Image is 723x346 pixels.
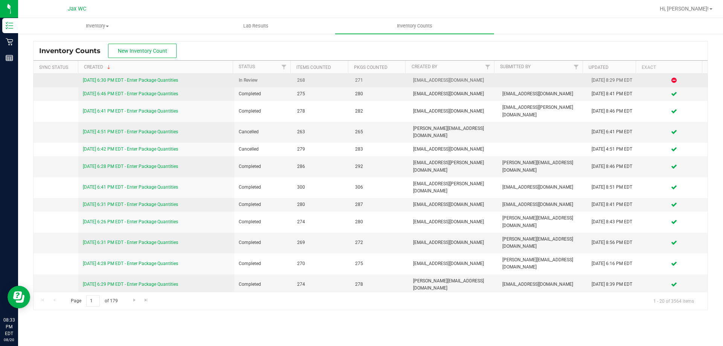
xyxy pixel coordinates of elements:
span: Cancelled [239,146,288,153]
span: [EMAIL_ADDRESS][DOMAIN_NAME] [502,90,583,98]
a: Inventory [18,18,177,34]
span: 269 [297,239,346,246]
a: [DATE] 6:41 PM EDT - Enter Package Quantities [83,184,178,190]
span: 278 [355,281,404,288]
span: 287 [355,201,404,208]
div: [DATE] 8:46 PM EDT [592,163,636,170]
span: [EMAIL_ADDRESS][PERSON_NAME][DOMAIN_NAME] [502,104,583,118]
span: Jax WC [68,6,86,12]
span: [PERSON_NAME][EMAIL_ADDRESS][DOMAIN_NAME] [413,277,493,292]
iframe: Resource center [8,286,30,308]
span: [EMAIL_ADDRESS][DOMAIN_NAME] [413,239,493,246]
span: 280 [355,218,404,226]
span: 270 [297,260,346,267]
inline-svg: Reports [6,54,13,62]
span: 272 [355,239,404,246]
span: 280 [355,90,404,98]
div: [DATE] 6:41 PM EDT [592,128,636,136]
a: Sync Status [39,65,68,70]
span: Completed [239,184,288,191]
span: Inventory Counts [39,47,108,55]
a: [DATE] 6:42 PM EDT - Enter Package Quantities [83,146,178,152]
span: Hi, [PERSON_NAME]! [660,6,709,12]
span: 271 [355,77,404,84]
a: Inventory Counts [335,18,494,34]
a: [DATE] 6:31 PM EDT - Enter Package Quantities [83,240,178,245]
span: Cancelled [239,128,288,136]
span: 274 [297,281,346,288]
span: Completed [239,201,288,208]
a: [DATE] 6:31 PM EDT - Enter Package Quantities [83,202,178,207]
span: 282 [355,108,404,115]
span: [EMAIL_ADDRESS][DOMAIN_NAME] [413,201,493,208]
span: [PERSON_NAME][EMAIL_ADDRESS][DOMAIN_NAME] [502,236,583,250]
div: [DATE] 8:51 PM EDT [592,184,636,191]
span: [EMAIL_ADDRESS][DOMAIN_NAME] [413,90,493,98]
th: Exact [636,61,702,74]
span: 265 [355,128,404,136]
span: 286 [297,163,346,170]
div: [DATE] 8:39 PM EDT [592,281,636,288]
div: [DATE] 8:56 PM EDT [592,239,636,246]
span: [EMAIL_ADDRESS][DOMAIN_NAME] [413,77,493,84]
input: 1 [86,295,100,307]
span: 306 [355,184,404,191]
div: [DATE] 6:16 PM EDT [592,260,636,267]
span: 279 [297,146,346,153]
a: Updated [589,65,609,70]
span: 275 [297,90,346,98]
a: Filter [481,61,494,73]
span: 1 - 20 of 3564 items [647,295,700,306]
a: [DATE] 6:28 PM EDT - Enter Package Quantities [83,164,178,169]
p: 08:33 PM EDT [3,317,15,337]
span: [EMAIL_ADDRESS][DOMAIN_NAME] [413,218,493,226]
span: [EMAIL_ADDRESS][DOMAIN_NAME] [413,146,493,153]
a: [DATE] 6:46 PM EDT - Enter Package Quantities [83,91,178,96]
span: Completed [239,281,288,288]
inline-svg: Retail [6,38,13,46]
span: Lab Results [233,23,279,29]
a: [DATE] 6:26 PM EDT - Enter Package Quantities [83,219,178,224]
a: Pkgs Counted [354,65,387,70]
a: [DATE] 6:41 PM EDT - Enter Package Quantities [83,108,178,114]
span: 274 [297,218,346,226]
p: 08/20 [3,337,15,343]
div: [DATE] 4:51 PM EDT [592,146,636,153]
a: Go to the next page [129,295,140,305]
a: Filter [570,61,582,73]
span: New Inventory Count [118,48,167,54]
a: Created [84,64,112,70]
inline-svg: Inventory [6,22,13,29]
span: [EMAIL_ADDRESS][PERSON_NAME][DOMAIN_NAME] [413,180,493,195]
a: [DATE] 4:28 PM EDT - Enter Package Quantities [83,261,178,266]
a: Go to the last page [141,295,152,305]
span: Page of 179 [64,295,124,307]
div: [DATE] 8:41 PM EDT [592,90,636,98]
span: 278 [297,108,346,115]
div: [DATE] 8:41 PM EDT [592,201,636,208]
span: Inventory Counts [387,23,442,29]
span: 268 [297,77,346,84]
span: Inventory [18,23,176,29]
a: [DATE] 6:30 PM EDT - Enter Package Quantities [83,78,178,83]
span: 300 [297,184,346,191]
span: Completed [239,90,288,98]
span: [EMAIL_ADDRESS][DOMAIN_NAME] [502,201,583,208]
a: [DATE] 6:29 PM EDT - Enter Package Quantities [83,282,178,287]
a: Filter [278,61,290,73]
span: Completed [239,218,288,226]
a: Submitted By [500,64,531,69]
span: [EMAIL_ADDRESS][DOMAIN_NAME] [413,108,493,115]
span: Completed [239,108,288,115]
span: 292 [355,163,404,170]
span: Completed [239,260,288,267]
a: Status [239,64,255,69]
span: [PERSON_NAME][EMAIL_ADDRESS][DOMAIN_NAME] [502,159,583,174]
span: [PERSON_NAME][EMAIL_ADDRESS][DOMAIN_NAME] [502,256,583,271]
a: [DATE] 4:51 PM EDT - Enter Package Quantities [83,129,178,134]
span: In Review [239,77,288,84]
span: [PERSON_NAME][EMAIL_ADDRESS][DOMAIN_NAME] [502,215,583,229]
span: 280 [297,201,346,208]
button: New Inventory Count [108,44,177,58]
span: Completed [239,163,288,170]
